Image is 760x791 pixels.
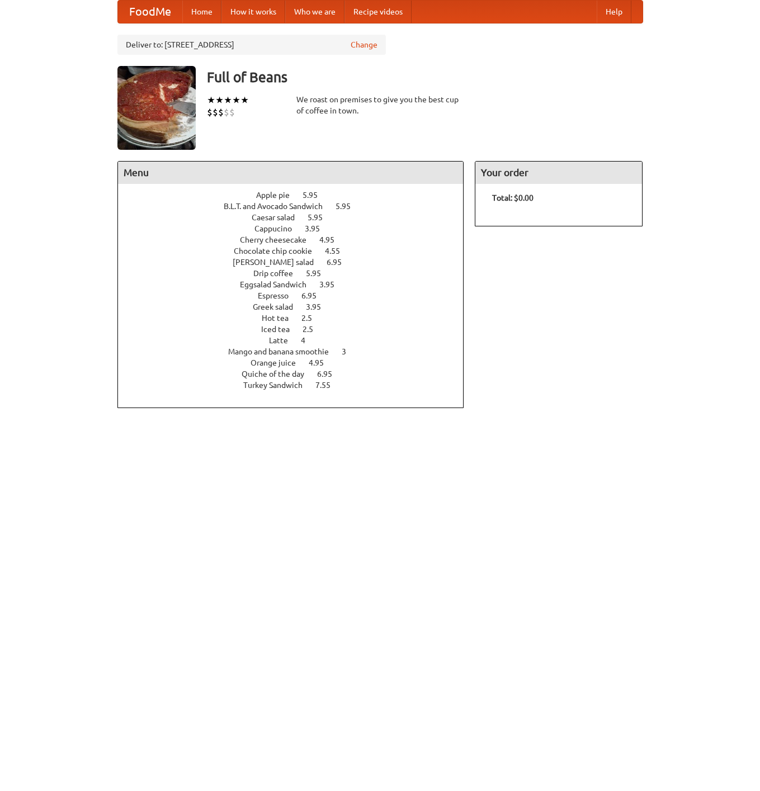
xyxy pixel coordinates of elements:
a: FoodMe [118,1,182,23]
span: 5.95 [308,213,334,222]
span: 2.5 [303,325,324,334]
a: Caesar salad 5.95 [252,213,343,222]
span: Turkey Sandwich [243,381,314,390]
a: Change [351,39,377,50]
span: Apple pie [256,191,301,200]
a: [PERSON_NAME] salad 6.95 [233,258,362,267]
a: Cherry cheesecake 4.95 [240,235,355,244]
span: Iced tea [261,325,301,334]
li: $ [229,106,235,119]
a: Drip coffee 5.95 [253,269,342,278]
a: How it works [221,1,285,23]
div: Deliver to: [STREET_ADDRESS] [117,35,386,55]
h4: Menu [118,162,464,184]
a: Help [597,1,631,23]
b: Total: $0.00 [492,193,534,202]
span: 2.5 [301,314,323,323]
span: 4.55 [325,247,351,255]
a: Cappucino 3.95 [254,224,341,233]
a: Mango and banana smoothie 3 [228,347,367,356]
span: 5.95 [303,191,329,200]
a: Apple pie 5.95 [256,191,338,200]
h3: Full of Beans [207,66,643,88]
span: Greek salad [253,302,304,311]
span: 5.95 [336,202,362,211]
span: 4.95 [309,358,335,367]
li: $ [207,106,213,119]
span: Mango and banana smoothie [228,347,340,356]
a: Home [182,1,221,23]
li: $ [213,106,218,119]
a: Eggsalad Sandwich 3.95 [240,280,355,289]
li: $ [224,106,229,119]
a: B.L.T. and Avocado Sandwich 5.95 [224,202,371,211]
span: 4.95 [319,235,346,244]
span: Latte [269,336,299,345]
a: Espresso 6.95 [258,291,337,300]
li: ★ [207,94,215,106]
a: Greek salad 3.95 [253,302,342,311]
h4: Your order [475,162,642,184]
span: 3 [342,347,357,356]
span: 7.55 [315,381,342,390]
span: 4 [301,336,317,345]
span: B.L.T. and Avocado Sandwich [224,202,334,211]
span: Hot tea [262,314,300,323]
a: Latte 4 [269,336,326,345]
span: Espresso [258,291,300,300]
div: We roast on premises to give you the best cup of coffee in town. [296,94,464,116]
a: Hot tea 2.5 [262,314,333,323]
li: ★ [232,94,240,106]
span: Quiche of the day [242,370,315,378]
span: Drip coffee [253,269,304,278]
a: Iced tea 2.5 [261,325,334,334]
span: [PERSON_NAME] salad [233,258,325,267]
span: 3.95 [319,280,346,289]
span: 6.95 [327,258,353,267]
a: Turkey Sandwich 7.55 [243,381,351,390]
span: Eggsalad Sandwich [240,280,318,289]
span: Cappucino [254,224,303,233]
li: ★ [215,94,224,106]
span: 5.95 [306,269,332,278]
span: Chocolate chip cookie [234,247,323,255]
li: $ [218,106,224,119]
a: Orange juice 4.95 [251,358,344,367]
a: Chocolate chip cookie 4.55 [234,247,361,255]
span: Caesar salad [252,213,306,222]
img: angular.jpg [117,66,196,150]
span: 6.95 [301,291,328,300]
span: Orange juice [251,358,307,367]
li: ★ [224,94,232,106]
a: Who we are [285,1,344,23]
a: Quiche of the day 6.95 [242,370,353,378]
li: ★ [240,94,249,106]
span: 3.95 [306,302,332,311]
a: Recipe videos [344,1,412,23]
span: 6.95 [317,370,343,378]
span: 3.95 [305,224,331,233]
span: Cherry cheesecake [240,235,318,244]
